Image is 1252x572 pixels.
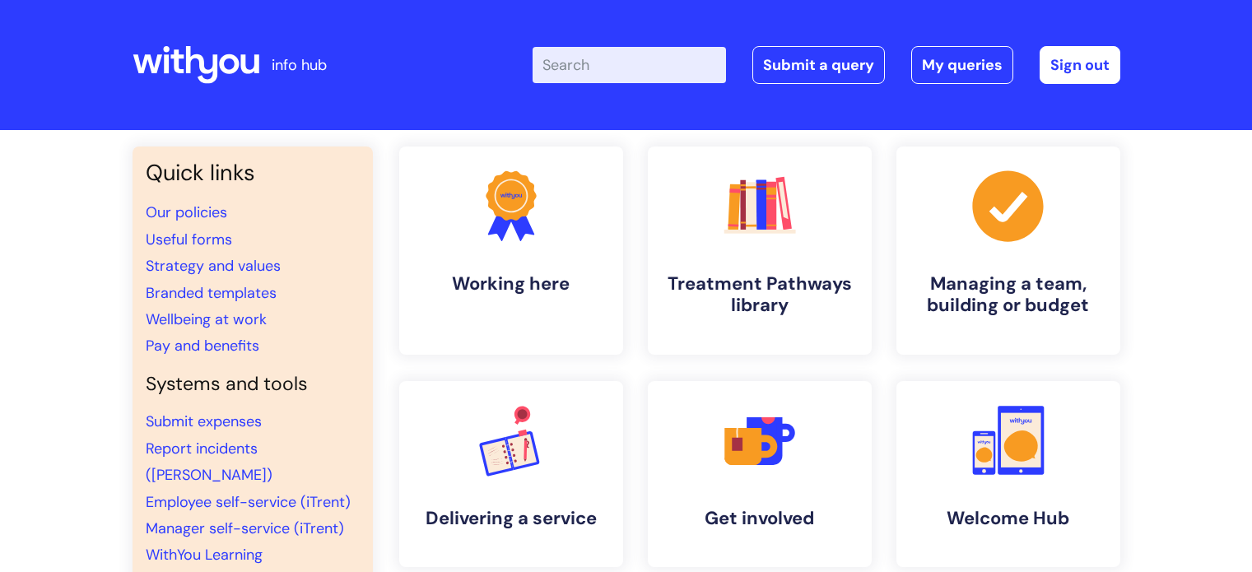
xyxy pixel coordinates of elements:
a: Managing a team, building or budget [896,146,1120,355]
h4: Working here [412,273,610,295]
a: Delivering a service [399,381,623,567]
a: Employee self-service (iTrent) [146,492,351,512]
a: Our policies [146,202,227,222]
a: Pay and benefits [146,336,259,356]
a: Manager self-service (iTrent) [146,519,344,538]
a: Useful forms [146,230,232,249]
a: WithYou Learning [146,545,263,565]
h4: Welcome Hub [910,508,1107,529]
h4: Treatment Pathways library [661,273,859,317]
a: Sign out [1040,46,1120,84]
a: Strategy and values [146,256,281,276]
a: My queries [911,46,1013,84]
h4: Get involved [661,508,859,529]
a: Get involved [648,381,872,567]
a: Welcome Hub [896,381,1120,567]
a: Wellbeing at work [146,309,267,329]
a: Submit expenses [146,412,262,431]
a: Treatment Pathways library [648,146,872,355]
h3: Quick links [146,160,360,186]
a: Report incidents ([PERSON_NAME]) [146,439,272,485]
a: Submit a query [752,46,885,84]
a: Branded templates [146,283,277,303]
input: Search [533,47,726,83]
h4: Delivering a service [412,508,610,529]
h4: Managing a team, building or budget [910,273,1107,317]
p: info hub [272,52,327,78]
h4: Systems and tools [146,373,360,396]
a: Working here [399,146,623,355]
div: | - [533,46,1120,84]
